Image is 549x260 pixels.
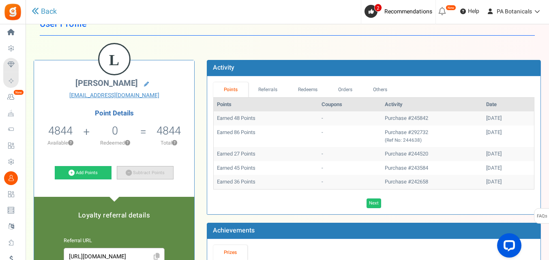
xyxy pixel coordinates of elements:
[536,209,547,224] span: FAQs
[385,137,422,144] small: (Ref No: 244638)
[384,7,432,16] span: Recommendations
[38,139,83,147] p: Available
[75,77,138,89] span: [PERSON_NAME]
[13,90,24,95] em: New
[147,139,190,147] p: Total
[248,82,288,97] a: Referrals
[4,3,22,21] img: Gratisfaction
[112,125,118,137] h5: 0
[318,147,382,161] td: -
[466,7,479,15] span: Help
[157,125,181,137] h5: 4844
[382,147,483,161] td: Purchase #244520
[365,5,435,18] a: 2 Recommendations
[367,198,381,208] a: Next
[486,164,531,172] div: [DATE]
[318,175,382,189] td: -
[32,6,57,17] a: Back
[374,4,382,12] span: 2
[48,123,73,139] span: 4844
[214,175,318,189] td: Earned 36 Points
[486,115,531,122] div: [DATE]
[214,126,318,147] td: Earned 86 Points
[214,98,318,112] th: Points
[457,5,483,18] a: Help
[363,82,398,97] a: Others
[318,161,382,175] td: -
[382,111,483,126] td: Purchase #245842
[91,139,139,147] p: Redeemed
[172,141,177,146] button: ?
[497,7,532,16] span: PA Botanicals
[3,90,22,104] a: New
[99,44,129,76] figcaption: L
[483,98,534,112] th: Date
[214,161,318,175] td: Earned 45 Points
[214,147,318,161] td: Earned 27 Points
[64,238,165,244] h6: Referral URL
[486,129,531,136] div: [DATE]
[382,175,483,189] td: Purchase #242658
[117,166,174,180] a: Subtract Points
[213,82,248,97] a: Points
[213,226,255,235] b: Achievements
[486,150,531,158] div: [DATE]
[318,98,382,112] th: Coupons
[125,141,130,146] button: ?
[42,212,186,219] h5: Loyalty referral details
[318,126,382,147] td: -
[34,110,194,117] h4: Point Details
[213,63,234,72] b: Activity
[68,141,73,146] button: ?
[382,98,483,112] th: Activity
[214,111,318,126] td: Earned 48 Points
[486,178,531,186] div: [DATE]
[382,161,483,175] td: Purchase #243584
[40,92,188,100] a: [EMAIL_ADDRESS][DOMAIN_NAME]
[328,82,363,97] a: Orders
[318,111,382,126] td: -
[446,5,456,11] em: New
[382,126,483,147] td: Purchase #292732
[287,82,328,97] a: Redeems
[55,166,112,180] a: Add Points
[213,245,247,260] a: Prizes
